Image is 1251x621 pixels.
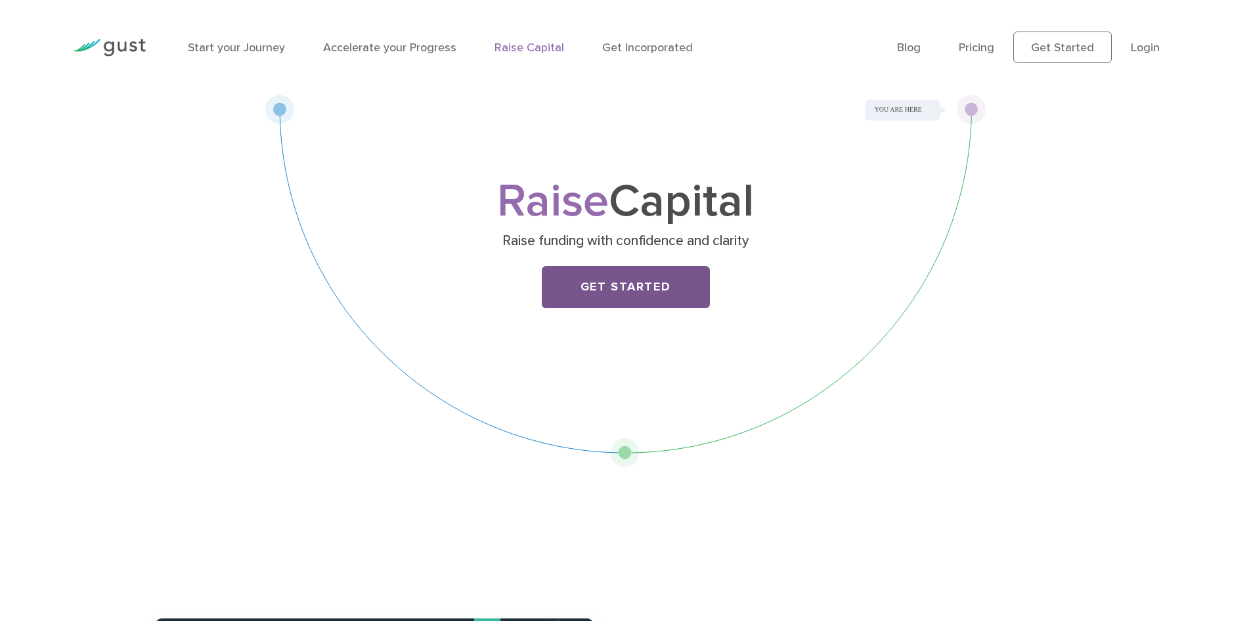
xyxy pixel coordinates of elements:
[366,181,885,223] h1: Capital
[602,41,693,55] a: Get Incorporated
[188,41,285,55] a: Start your Journey
[1131,41,1160,55] a: Login
[72,39,146,57] img: Gust Logo
[497,173,609,229] span: Raise
[542,266,710,308] a: Get Started
[323,41,456,55] a: Accelerate your Progress
[897,41,921,55] a: Blog
[959,41,994,55] a: Pricing
[494,41,564,55] a: Raise Capital
[1013,32,1112,63] a: Get Started
[371,232,880,250] p: Raise funding with confidence and clarity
